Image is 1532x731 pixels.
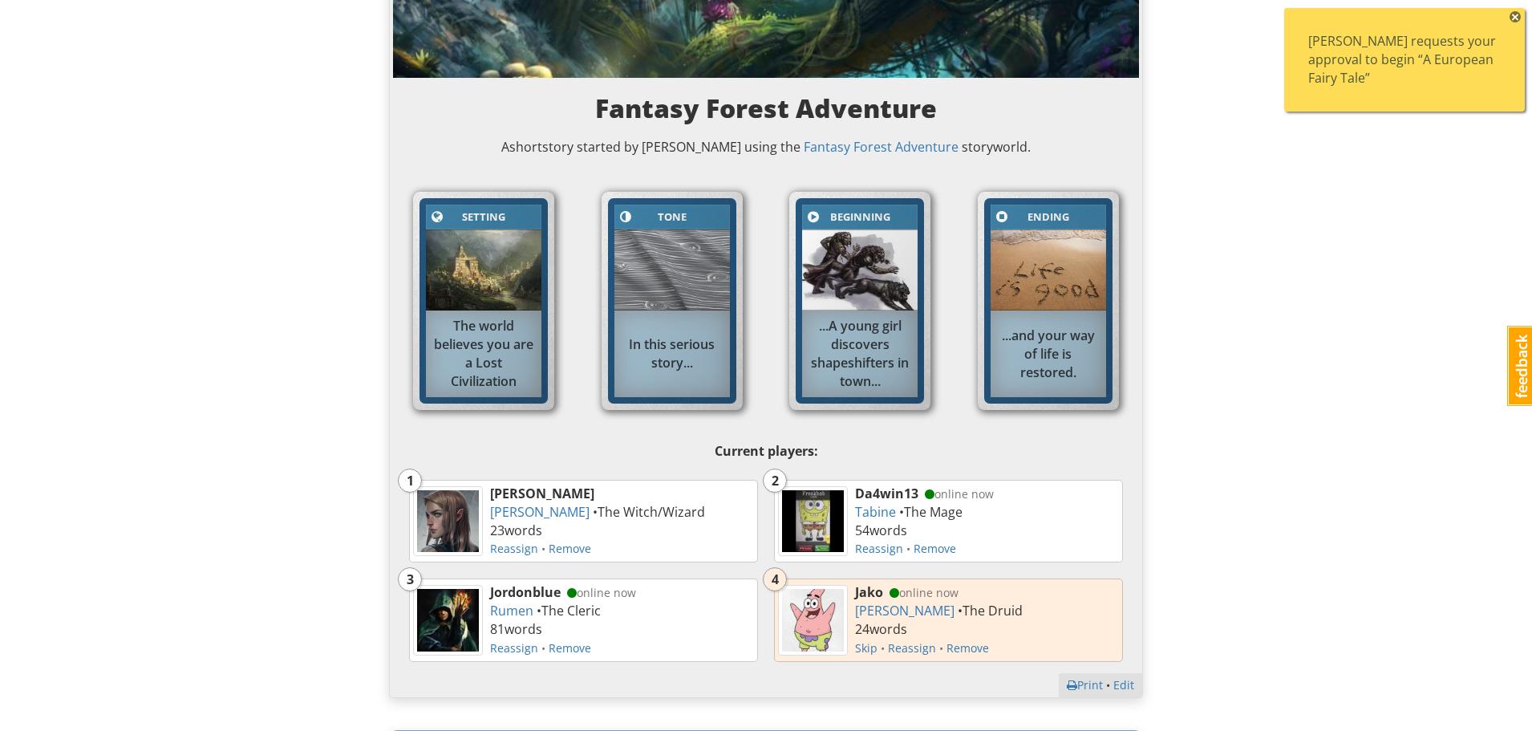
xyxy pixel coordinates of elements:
span: • [1067,677,1113,692]
div: Beginning [822,208,898,226]
a: Skip [855,640,877,656]
h3: Fantasy Forest Adventure [409,94,1123,122]
a: Remove [549,541,591,556]
p: A short story started by [PERSON_NAME] [409,138,1123,156]
span: × [1510,11,1521,22]
span: online now [886,585,959,600]
img: ji3pksrpevscuxbtmoly.jpg [782,589,844,651]
a: Edit [1113,677,1134,692]
div: ...and your way of life is restored. [991,319,1106,390]
a: Remove [946,640,989,656]
img: rykrn2izhqxh6wemo6je.jpg [802,229,918,311]
span: • The Cleric [533,602,601,619]
a: Tabine [855,503,896,521]
img: he0avsjrdmacbhmahs7e.jpg [417,589,479,651]
div: The world believes you are a Lost Civilization [426,309,541,398]
img: m6ghskzvilnbesnhmavd.jpg [426,229,541,311]
div: In this serious story... [614,327,730,380]
span: • The Mage [896,503,963,521]
span: 24 word s [855,620,907,638]
a: Reassign [490,541,538,556]
strong: [PERSON_NAME] [490,485,594,502]
span: • [855,640,888,656]
span: online now [922,486,994,502]
a: Reassign [855,541,903,556]
span: • The Druid [954,602,1023,619]
img: kuf3wuieputxswp9wqf5.jpg [991,229,1106,311]
a: Fantasy Forest Adventure [804,138,959,156]
span: • [490,640,591,656]
img: wlbkgqf29ijposd5yzua.jpg [782,490,844,552]
div: ...A young girl discovers shapeshifters in town... [802,309,918,398]
a: Rumen [490,602,533,619]
span: 23 word s [490,522,542,539]
a: Remove [914,541,956,556]
span: • The Witch/Wizard [590,503,705,521]
div: Setting [446,208,521,226]
span: 54 word s [855,522,907,539]
span: online now [564,585,636,600]
p: Current players: [401,439,1131,464]
strong: Jordonblue [490,583,561,601]
div: 1 [399,471,421,489]
a: [PERSON_NAME] [490,503,590,521]
div: [PERSON_NAME] requests your approval to begin “A European Fairy Tale” [1308,32,1501,87]
a: Reassign [888,640,936,656]
span: • [490,541,591,556]
span: • [855,541,956,556]
span: 81 word s [490,620,542,638]
a: [PERSON_NAME] [855,602,954,619]
strong: Jako [855,583,883,601]
div: Tone [634,208,710,226]
div: 2 [764,471,786,489]
strong: Da4win13 [855,485,918,502]
div: Ending [1011,208,1086,226]
img: z9p6huq3ol05d8f1vkhh.jpg [614,229,730,311]
img: nxlbyfkuh468q29jrt5w.jpg [417,490,479,552]
a: Print [1067,677,1103,692]
a: Reassign [490,640,538,656]
span: using the storyworld. [741,138,1031,156]
div: 3 [399,571,421,589]
span: • [855,640,989,656]
div: 4 [764,571,786,589]
a: Remove [549,640,591,656]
